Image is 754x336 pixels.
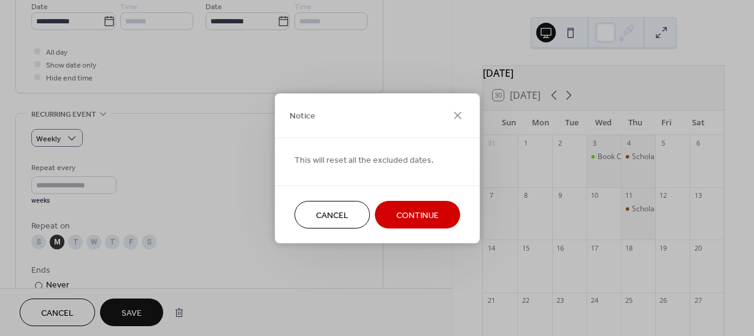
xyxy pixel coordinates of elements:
span: This will reset all the excluded dates. [294,154,434,166]
span: Notice [290,110,315,123]
button: Continue [375,201,460,229]
span: Cancel [316,209,348,222]
span: Continue [396,209,439,222]
button: Cancel [294,201,370,229]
